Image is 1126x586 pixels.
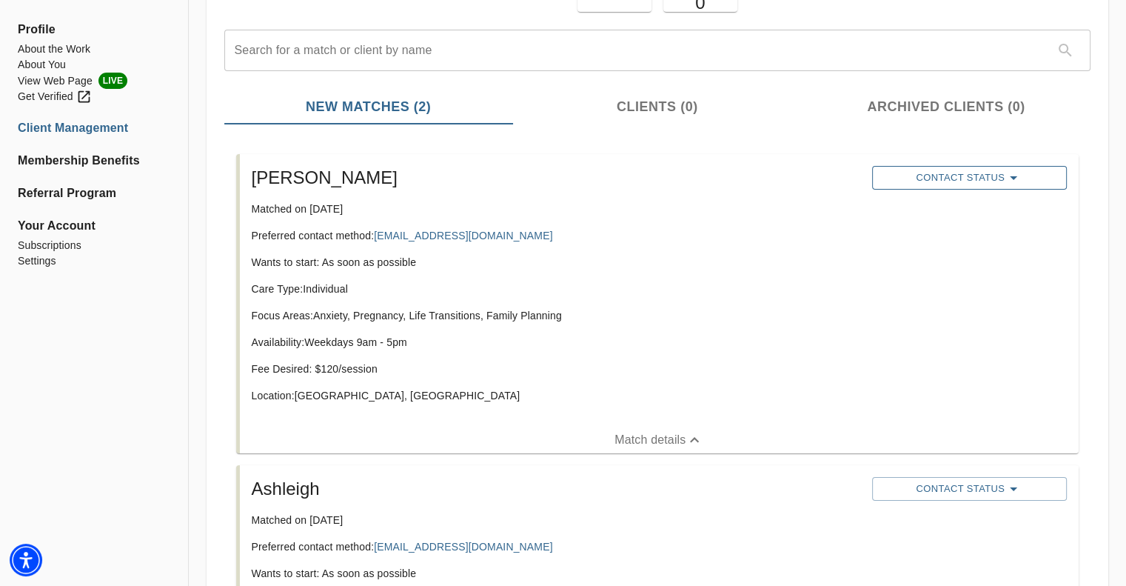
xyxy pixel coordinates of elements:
p: Matched on [DATE] [252,513,860,527]
li: View Web Page [18,73,170,89]
div: Accessibility Menu [10,544,42,576]
span: Archived Clients (0) [811,97,1082,117]
p: Focus Areas: Anxiety, Pregnancy, Life Transitions, Family Planning [252,308,860,323]
p: Matched on [DATE] [252,202,860,216]
p: Match details [614,431,686,449]
p: Wants to start: As soon as possible [252,255,860,270]
span: Contact Status [879,480,1059,498]
span: Contact Status [879,169,1059,187]
button: Contact Status [872,166,1067,190]
a: Client Management [18,119,170,137]
a: [EMAIL_ADDRESS][DOMAIN_NAME] [374,230,552,242]
p: Location: [GEOGRAPHIC_DATA], [GEOGRAPHIC_DATA] [252,388,860,403]
a: Get Verified [18,89,170,104]
p: Availability: Weekdays 9am - 5pm [252,335,860,350]
a: Membership Benefits [18,152,170,170]
p: Preferred contact method: [252,228,860,243]
a: Referral Program [18,184,170,202]
a: About You [18,57,170,73]
a: About the Work [18,41,170,57]
p: Fee Desired: $ 120 /session [252,362,860,376]
a: View Web PageLIVE [18,73,170,89]
span: Clients (0) [522,97,793,117]
a: Settings [18,253,170,269]
span: New Matches (2) [233,97,504,117]
h5: Ashleigh [252,477,860,501]
span: Profile [18,21,170,39]
p: Wants to start: As soon as possible [252,566,860,581]
span: LIVE [98,73,127,89]
button: Match details [240,427,1079,453]
a: Subscriptions [18,238,170,253]
span: Your Account [18,217,170,235]
div: Get Verified [18,89,92,104]
a: [EMAIL_ADDRESS][DOMAIN_NAME] [374,541,552,553]
button: Contact Status [872,477,1067,501]
h5: [PERSON_NAME] [252,166,860,190]
p: Preferred contact method: [252,539,860,554]
p: Care Type: Individual [252,282,860,296]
